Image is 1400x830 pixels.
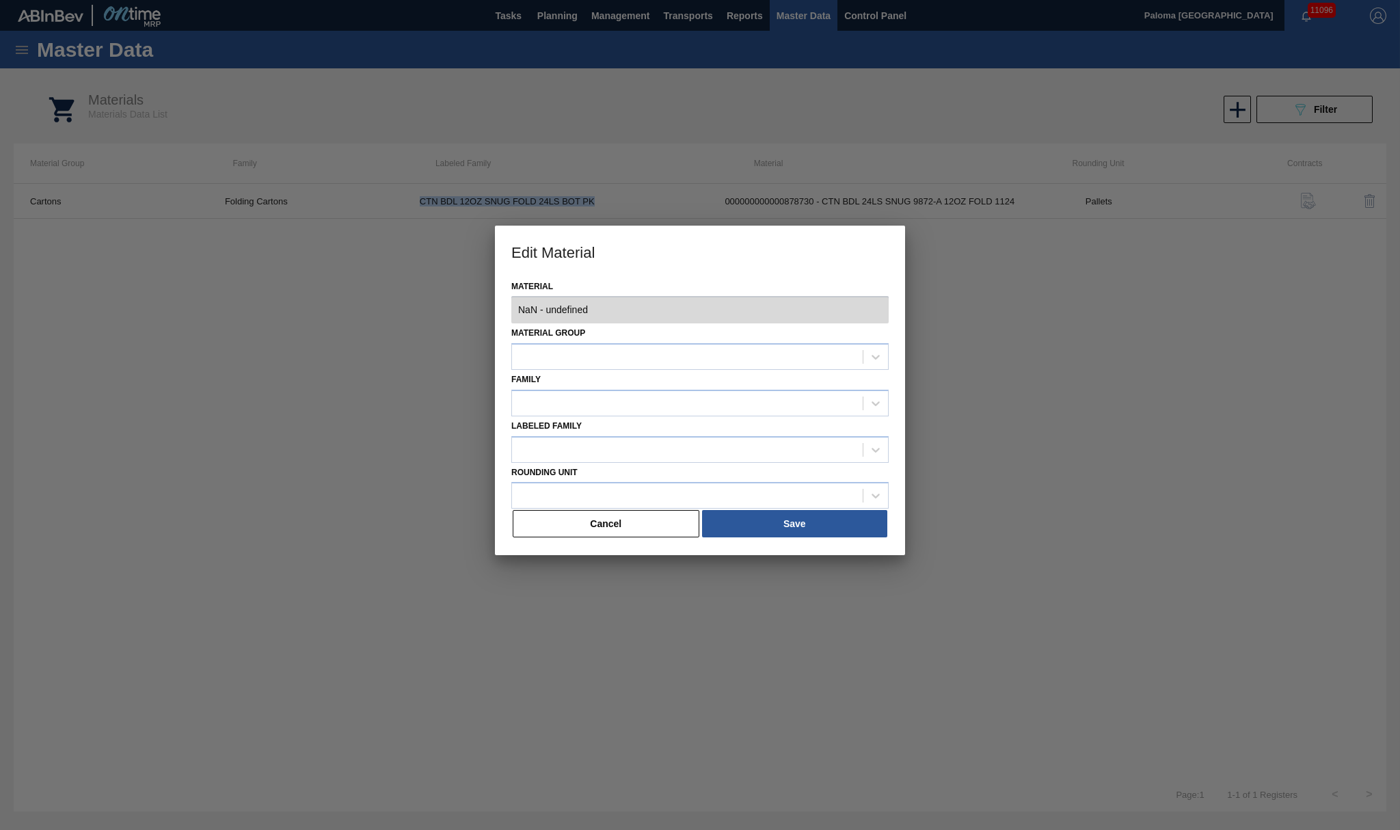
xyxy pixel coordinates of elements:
[511,328,585,338] label: Material Group
[511,468,578,477] label: Rounding Unit
[495,226,905,278] h3: Edit Material
[511,421,582,431] label: Labeled Family
[513,510,699,537] button: Cancel
[511,375,541,384] label: Family
[511,277,889,297] label: Material
[702,510,887,537] button: Save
